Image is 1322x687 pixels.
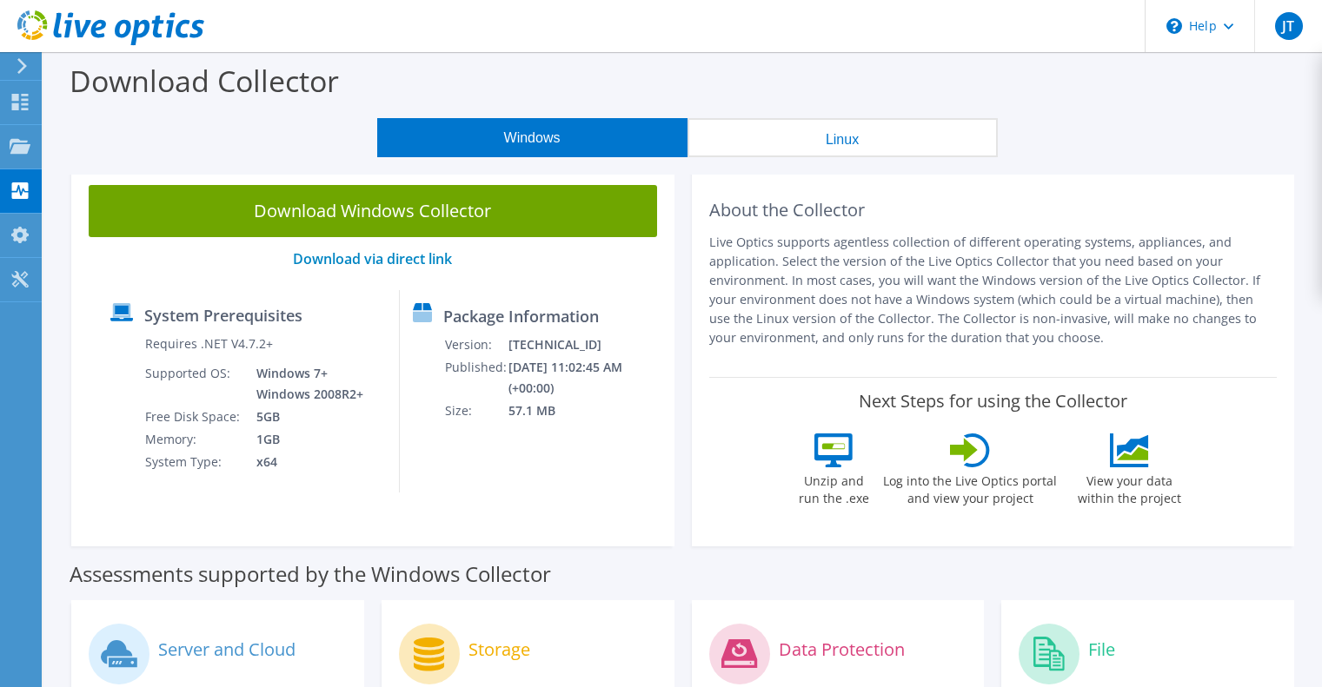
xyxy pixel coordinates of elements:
[158,641,296,658] label: Server and Cloud
[794,467,874,507] label: Unzip and run the .exe
[144,406,243,428] td: Free Disk Space:
[444,400,508,422] td: Size:
[144,362,243,406] td: Supported OS:
[859,391,1127,412] label: Next Steps for using the Collector
[144,307,302,324] label: System Prerequisites
[709,233,1278,347] p: Live Optics supports agentless collection of different operating systems, appliances, and applica...
[779,641,905,658] label: Data Protection
[243,451,367,473] td: x64
[508,356,666,400] td: [DATE] 11:02:45 AM (+00:00)
[443,307,599,325] label: Package Information
[508,400,666,422] td: 57.1 MB
[709,200,1278,221] h2: About the Collector
[1166,18,1182,34] svg: \n
[1066,467,1192,507] label: View your data within the project
[144,428,243,451] td: Memory:
[688,118,998,157] button: Linux
[144,451,243,473] td: System Type:
[1088,641,1115,658] label: File
[145,335,273,353] label: Requires .NET V4.7.2+
[243,428,367,451] td: 1GB
[468,641,530,658] label: Storage
[377,118,688,157] button: Windows
[508,334,666,356] td: [TECHNICAL_ID]
[1275,12,1303,40] span: JT
[243,362,367,406] td: Windows 7+ Windows 2008R2+
[70,565,551,583] label: Assessments supported by the Windows Collector
[444,334,508,356] td: Version:
[293,249,452,268] a: Download via direct link
[70,61,339,101] label: Download Collector
[882,467,1058,507] label: Log into the Live Optics portal and view your project
[444,356,508,400] td: Published:
[89,185,657,237] a: Download Windows Collector
[243,406,367,428] td: 5GB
